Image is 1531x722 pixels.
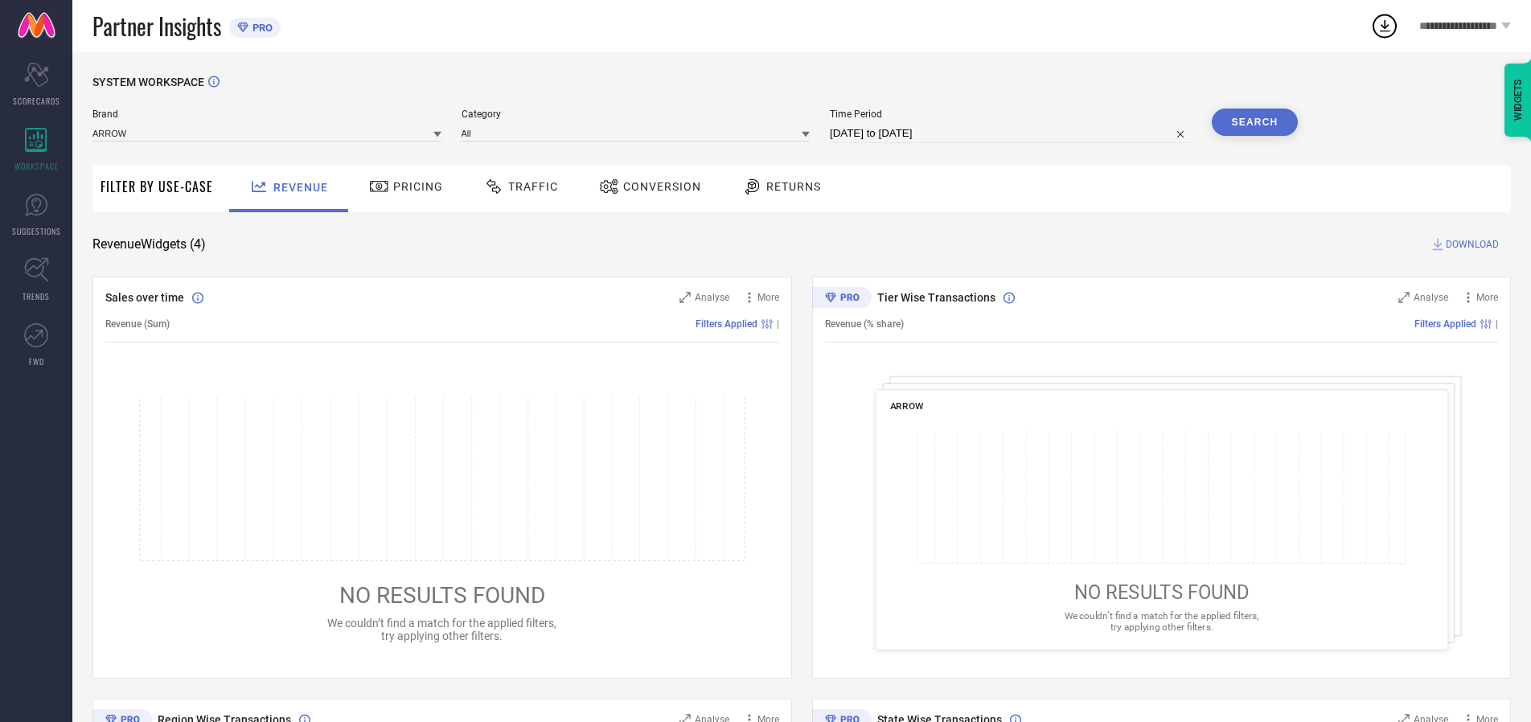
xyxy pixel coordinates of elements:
[1476,292,1498,303] span: More
[696,318,757,330] span: Filters Applied
[877,291,995,304] span: Tier Wise Transactions
[889,400,923,412] span: ARROW
[29,355,44,367] span: FWD
[92,76,204,88] span: SYSTEM WORKSPACE
[695,292,729,303] span: Analyse
[92,236,206,252] span: Revenue Widgets ( 4 )
[1370,11,1399,40] div: Open download list
[462,109,811,120] span: Category
[757,292,779,303] span: More
[1414,292,1448,303] span: Analyse
[679,292,691,303] svg: Zoom
[508,180,558,193] span: Traffic
[101,177,213,196] span: Filter By Use-Case
[14,160,59,172] span: WORKSPACE
[830,109,1192,120] span: Time Period
[1064,610,1258,632] span: We couldn’t find a match for the applied filters, try applying other filters.
[830,124,1192,143] input: Select time period
[1212,109,1299,136] button: Search
[327,617,556,642] span: We couldn’t find a match for the applied filters, try applying other filters.
[1398,292,1410,303] svg: Zoom
[1414,318,1476,330] span: Filters Applied
[393,180,443,193] span: Pricing
[339,582,545,609] span: NO RESULTS FOUND
[1496,318,1498,330] span: |
[273,181,328,194] span: Revenue
[623,180,701,193] span: Conversion
[12,225,61,237] span: SUGGESTIONS
[777,318,779,330] span: |
[92,109,441,120] span: Brand
[105,291,184,304] span: Sales over time
[248,22,273,34] span: PRO
[825,318,904,330] span: Revenue (% share)
[1446,236,1499,252] span: DOWNLOAD
[13,95,60,107] span: SCORECARDS
[812,287,872,311] div: Premium
[92,10,221,43] span: Partner Insights
[23,290,50,302] span: TRENDS
[1073,581,1249,604] span: NO RESULTS FOUND
[766,180,821,193] span: Returns
[105,318,170,330] span: Revenue (Sum)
